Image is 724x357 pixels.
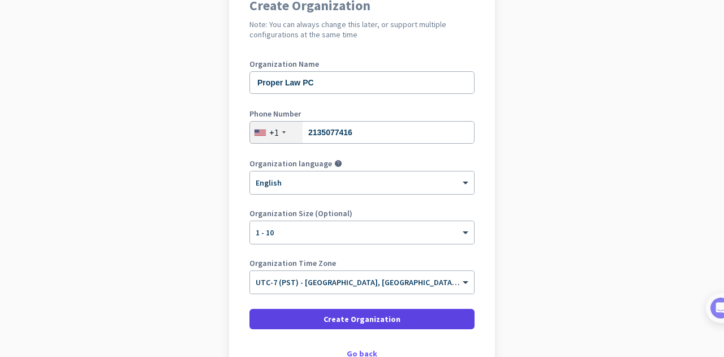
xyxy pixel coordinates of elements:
label: Phone Number [249,110,475,118]
input: What is the name of your organization? [249,71,475,94]
label: Organization Size (Optional) [249,209,475,217]
h2: Note: You can always change this later, or support multiple configurations at the same time [249,19,475,40]
label: Organization Name [249,60,475,68]
i: help [334,160,342,167]
label: Organization language [249,160,332,167]
input: 201-555-0123 [249,121,475,144]
button: Create Organization [249,309,475,329]
label: Organization Time Zone [249,259,475,267]
span: Create Organization [324,313,400,325]
div: +1 [269,127,279,138]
